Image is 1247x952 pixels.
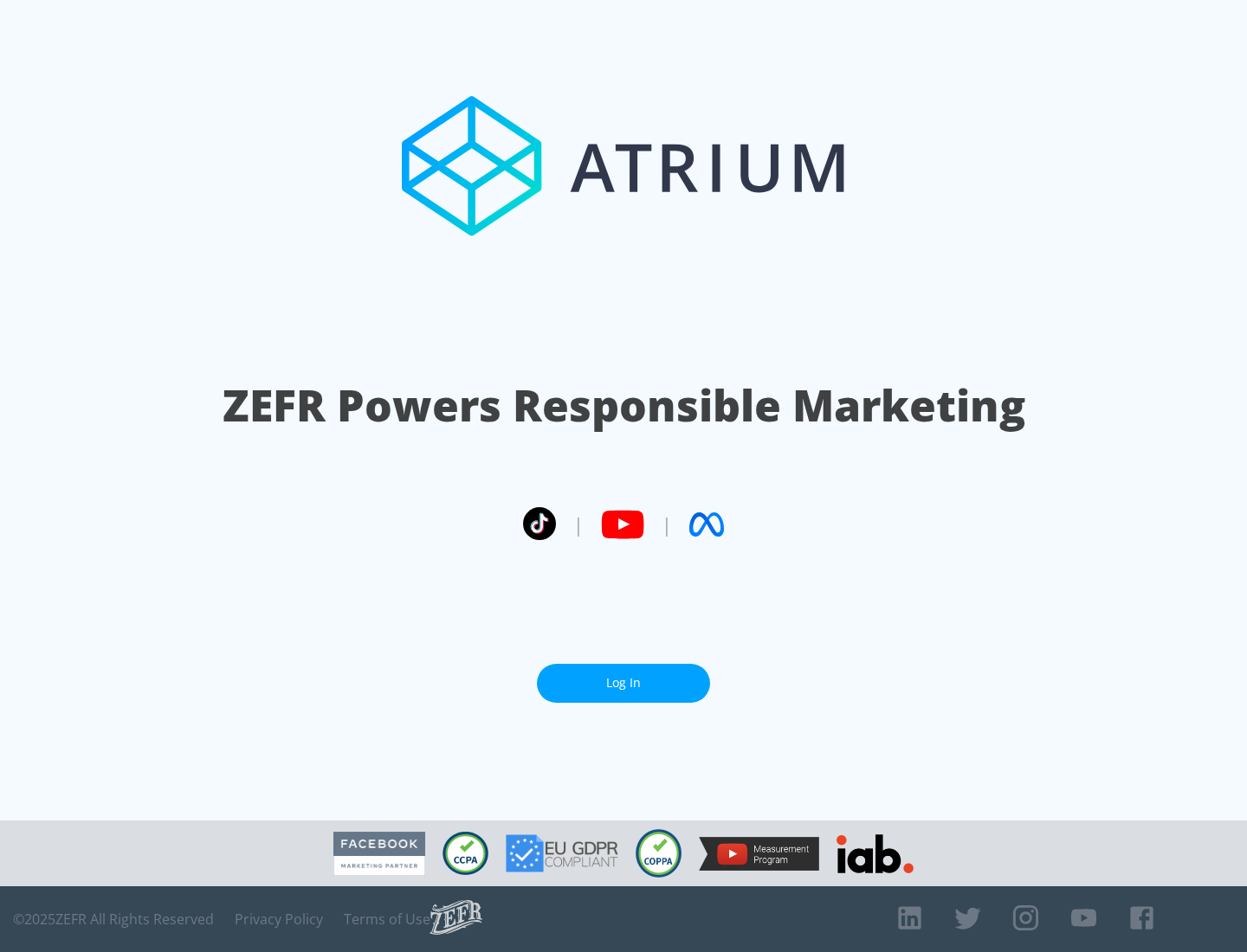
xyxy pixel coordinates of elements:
span: | [662,511,672,537]
h1: ZEFR Powers Responsible Marketing [223,376,1025,435]
a: Terms of Use [344,910,430,928]
img: YouTube Measurement Program [699,837,819,871]
span: | [573,511,584,537]
img: IAB [837,834,914,873]
a: Log In [537,664,710,703]
a: Privacy Policy [235,910,323,928]
img: CCPA Compliant [443,832,488,875]
img: COPPA Compliant [636,829,682,878]
img: Facebook Marketing Partner [333,832,425,876]
span: © 2025 ZEFR All Rights Reserved [13,910,214,928]
img: GDPR Compliant [506,834,618,872]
